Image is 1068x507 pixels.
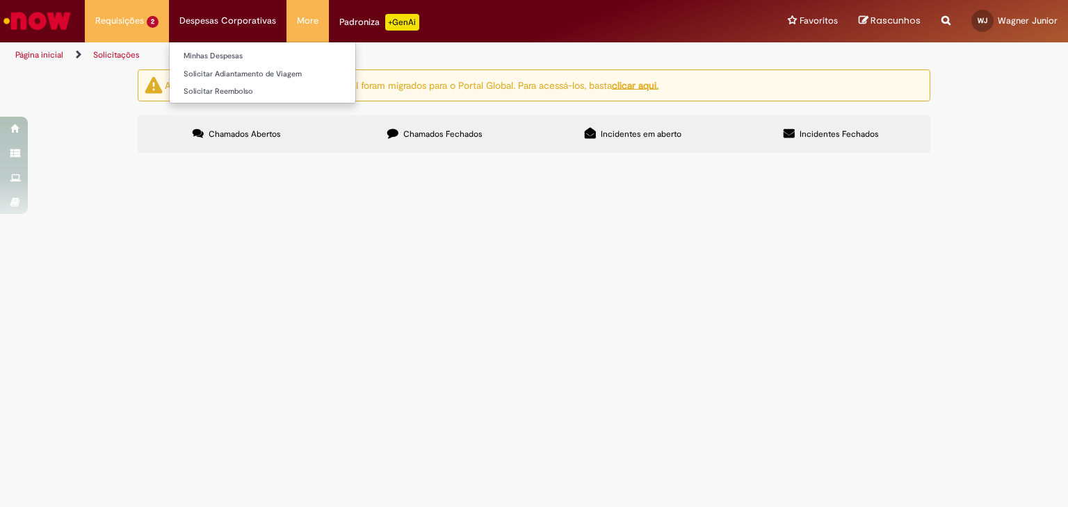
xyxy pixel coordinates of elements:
[601,128,681,140] span: Incidentes em aberto
[15,49,63,60] a: Página inicial
[95,14,144,28] span: Requisições
[403,128,483,140] span: Chamados Fechados
[165,78,658,91] ng-bind-html: Atenção: alguns chamados relacionados a T.I foram migrados para o Portal Global. Para acessá-los,...
[10,42,702,68] ul: Trilhas de página
[170,84,355,99] a: Solicitar Reembolso
[871,14,921,27] span: Rascunhos
[800,128,879,140] span: Incidentes Fechados
[169,42,356,103] ul: Despesas Corporativas
[800,14,838,28] span: Favoritos
[179,14,276,28] span: Despesas Corporativas
[978,16,987,25] span: WJ
[147,16,159,28] span: 2
[385,14,419,31] p: +GenAi
[998,15,1058,26] span: Wagner Junior
[209,128,281,140] span: Chamados Abertos
[170,67,355,82] a: Solicitar Adiantamento de Viagem
[93,49,140,60] a: Solicitações
[1,7,73,35] img: ServiceNow
[859,15,921,28] a: Rascunhos
[170,49,355,64] a: Minhas Despesas
[612,78,658,91] a: clicar aqui.
[339,14,419,31] div: Padroniza
[297,14,318,28] span: More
